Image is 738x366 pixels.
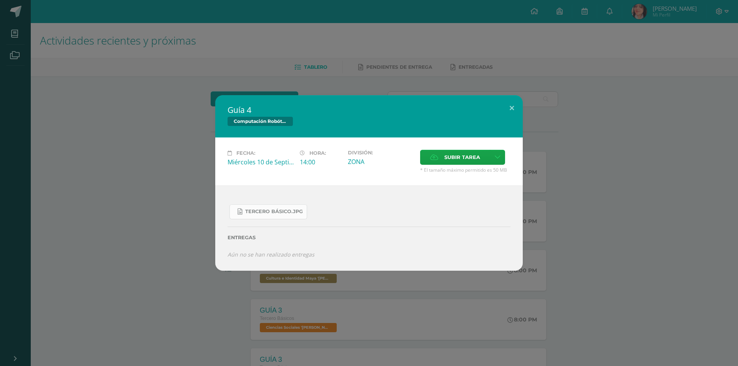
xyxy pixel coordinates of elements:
div: ZONA [348,157,414,166]
span: Hora: [309,150,326,156]
span: Computación Robótica [228,117,293,126]
span: Fecha: [236,150,255,156]
div: Miércoles 10 de Septiembre [228,158,294,166]
h2: Guía 4 [228,104,510,115]
div: 14:00 [300,158,342,166]
button: Close (Esc) [501,95,523,121]
span: Subir tarea [444,150,480,164]
span: * El tamaño máximo permitido es 50 MB [420,167,510,173]
a: Tercero Básico.jpg [229,204,307,219]
span: Tercero Básico.jpg [245,209,303,215]
label: Entregas [228,235,510,240]
i: Aún no se han realizado entregas [228,251,314,258]
label: División: [348,150,414,156]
